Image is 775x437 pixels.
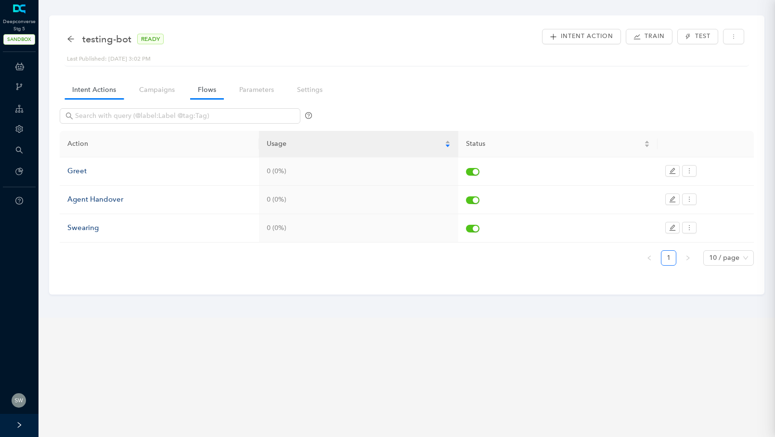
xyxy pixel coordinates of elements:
a: Settings [289,81,330,99]
div: 0 (0%) [267,166,451,177]
span: edit [669,196,676,203]
span: READY [137,34,164,44]
span: stock [633,33,641,40]
li: Next Page [680,250,696,266]
button: more [723,29,744,44]
span: Usage [267,140,286,148]
span: thunderbolt [685,34,691,39]
span: more [686,196,693,203]
span: Intent Action [561,32,613,41]
button: edit [665,165,680,177]
span: edit [669,167,676,174]
th: Status [458,131,658,157]
button: edit [665,193,680,205]
span: testing-bot [82,31,131,47]
span: search [15,146,23,154]
a: Flows [190,81,224,99]
div: Agent Handover [67,194,251,206]
span: branches [15,83,23,90]
span: Status [466,139,642,149]
button: left [642,250,657,266]
div: 0 (0%) [267,223,451,233]
div: back [67,35,75,43]
span: Train [645,32,665,41]
span: 10 / page [709,251,748,265]
span: question-circle [15,197,23,205]
button: more [682,222,697,233]
div: Greet [67,166,251,177]
li: 1 [661,250,676,266]
button: edit [665,222,680,233]
span: setting [15,125,23,133]
div: Page Size [703,250,754,266]
span: arrow-left [67,35,75,43]
span: plus [550,33,557,40]
span: question-circle [305,112,312,119]
span: more [686,167,693,174]
div: Swearing [67,222,251,234]
li: Previous Page [642,250,657,266]
th: Action [60,131,259,157]
span: search [65,112,73,120]
span: more [686,224,693,231]
div: 0 (0%) [267,194,451,205]
span: edit [669,224,676,231]
button: more [682,165,697,177]
span: SANDBOX [3,34,35,45]
span: right [685,255,691,261]
a: Parameters [232,81,282,99]
button: right [680,250,696,266]
img: c3ccc3f0c05bac1ff29357cbd66b20c9 [12,393,26,408]
button: more [682,193,697,205]
span: left [646,255,652,261]
button: plusIntent Action [542,29,621,44]
button: thunderboltTest [677,29,718,44]
a: Campaigns [131,81,182,99]
a: Intent Actions [65,81,124,99]
span: pie-chart [15,167,23,175]
span: more [731,34,736,39]
button: stock Train [626,29,672,44]
span: Test [695,32,710,41]
div: Last Published: [DATE] 3:02 PM [67,54,747,64]
input: Search with query (@label:Label @tag:Tag) [75,111,287,121]
a: 1 [661,251,676,265]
